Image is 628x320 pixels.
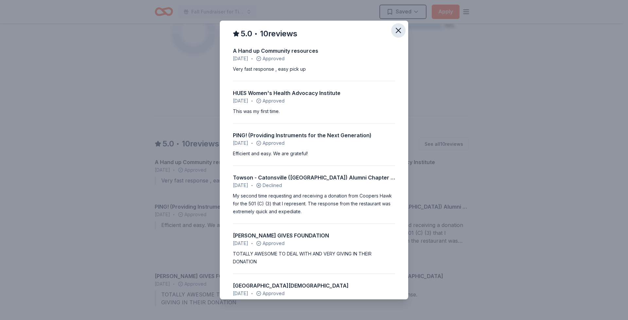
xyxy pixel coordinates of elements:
div: HUES Women's Health Advocacy Institute [233,89,395,97]
div: My second time requesting and receiving a donation from Coopers Hawk for the 501 (C) (3) that I r... [233,192,395,216]
div: [PERSON_NAME] GIVES FOUNDATION [233,232,395,239]
div: Towson - Catonsville ([GEOGRAPHIC_DATA]) Alumni Chapter of Kappa Alpha Psi Fraternity, Inc. [233,174,395,181]
div: Approved [233,97,395,105]
span: • [251,56,253,61]
span: 10 reviews [260,28,297,39]
span: • [251,98,253,104]
div: Efficient and easy. We are grateful! [233,150,395,158]
div: PING! (Providing Instruments for the Next Generation) [233,131,395,139]
div: Approved [233,139,395,147]
span: [DATE] [233,181,248,189]
div: A Hand up Community resources [233,47,395,55]
span: • [251,141,253,146]
span: • [251,183,253,188]
div: Very fast response , easy pick up [233,65,395,73]
div: [GEOGRAPHIC_DATA][DEMOGRAPHIC_DATA] [233,282,395,290]
span: [DATE] [233,239,248,247]
span: 5.0 [241,28,252,39]
div: Approved [233,239,395,247]
div: Approved [233,290,395,297]
span: [DATE] [233,139,248,147]
span: • [251,291,253,296]
span: [DATE] [233,97,248,105]
div: Declined [233,181,395,189]
div: TOTALLY AWESOME TO DEAL WITH AND VERY GIVING IN THEIR DONATION [233,250,395,266]
span: [DATE] [233,55,248,63]
span: • [254,30,258,37]
span: [DATE] [233,290,248,297]
div: This was my first time. [233,107,395,115]
div: Approved [233,55,395,63]
span: • [251,241,253,246]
